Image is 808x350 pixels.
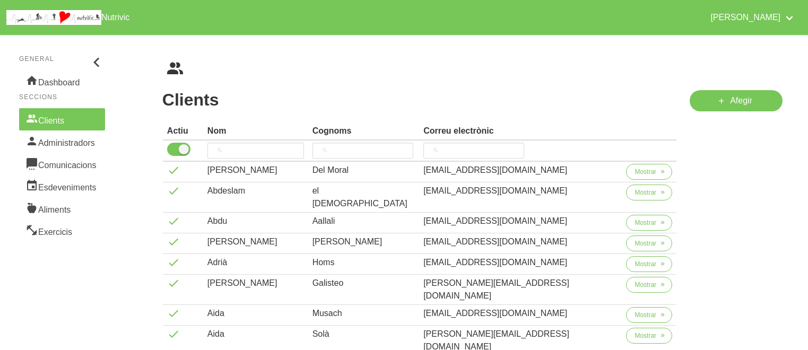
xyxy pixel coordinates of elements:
[730,94,752,107] span: Afegir
[690,90,783,111] a: Afegir
[167,125,199,137] div: Actiu
[635,259,656,269] span: Mostrar
[19,220,105,242] a: Exercicis
[162,90,677,109] h1: Clients
[312,328,415,340] div: Solà
[626,256,672,276] a: Mostrar
[207,235,304,248] div: [PERSON_NAME]
[423,164,618,177] div: [EMAIL_ADDRESS][DOMAIN_NAME]
[312,307,415,320] div: Musach
[423,185,618,197] div: [EMAIL_ADDRESS][DOMAIN_NAME]
[207,277,304,290] div: [PERSON_NAME]
[626,256,672,272] button: Mostrar
[626,277,672,297] a: Mostrar
[19,70,105,92] a: Dashboard
[207,215,304,227] div: Abdu
[626,215,672,235] a: Mostrar
[312,164,415,177] div: Del Moral
[19,153,105,175] a: Comunicacions
[635,310,656,320] span: Mostrar
[635,331,656,340] span: Mostrar
[423,307,618,320] div: [EMAIL_ADDRESS][DOMAIN_NAME]
[626,185,672,200] button: Mostrar
[626,328,672,344] button: Mostrar
[423,125,618,137] div: Correu electrònic
[207,185,304,197] div: Abdeslam
[312,215,415,227] div: Aallali
[423,215,618,227] div: [EMAIL_ADDRESS][DOMAIN_NAME]
[19,108,105,130] a: Clients
[626,235,672,256] a: Mostrar
[19,92,105,102] p: Seccions
[626,307,672,323] button: Mostrar
[626,185,672,205] a: Mostrar
[19,197,105,220] a: Aliments
[312,235,415,248] div: [PERSON_NAME]
[635,218,656,227] span: Mostrar
[635,239,656,248] span: Mostrar
[635,167,656,177] span: Mostrar
[704,4,802,31] a: [PERSON_NAME]
[635,280,656,290] span: Mostrar
[423,256,618,269] div: [EMAIL_ADDRESS][DOMAIN_NAME]
[207,256,304,269] div: Adrià
[626,277,672,293] button: Mostrar
[626,235,672,251] button: Mostrar
[626,164,672,184] a: Mostrar
[626,215,672,231] button: Mostrar
[626,328,672,348] a: Mostrar
[312,256,415,269] div: Homs
[312,185,415,210] div: el [DEMOGRAPHIC_DATA]
[19,175,105,197] a: Esdeveniments
[19,54,105,64] p: General
[626,164,672,180] button: Mostrar
[207,125,304,137] div: Nom
[423,277,618,302] div: [PERSON_NAME][EMAIL_ADDRESS][DOMAIN_NAME]
[626,307,672,327] a: Mostrar
[423,235,618,248] div: [EMAIL_ADDRESS][DOMAIN_NAME]
[635,188,656,197] span: Mostrar
[207,328,304,340] div: Aida
[162,60,783,77] nav: breadcrumbs
[312,277,415,290] div: Galisteo
[207,307,304,320] div: Aida
[19,130,105,153] a: Administradors
[6,10,101,25] img: company_logo
[207,164,304,177] div: [PERSON_NAME]
[312,125,415,137] div: Cognoms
